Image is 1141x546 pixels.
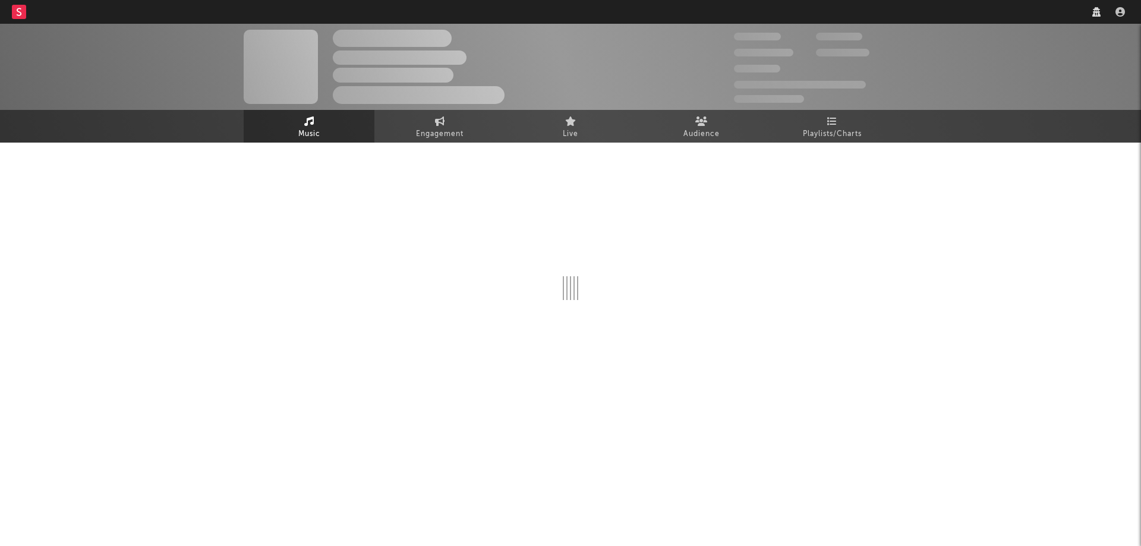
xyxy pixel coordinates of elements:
span: Engagement [416,127,464,141]
a: Playlists/Charts [767,110,897,143]
span: Audience [683,127,720,141]
a: Live [505,110,636,143]
span: 50 000 000 [734,49,793,56]
a: Engagement [374,110,505,143]
a: Audience [636,110,767,143]
span: 100 000 [734,65,780,72]
span: 100 000 [816,33,862,40]
span: Playlists/Charts [803,127,862,141]
span: Music [298,127,320,141]
span: 300 000 [734,33,781,40]
span: 50 000 000 Monthly Listeners [734,81,866,89]
span: Jump Score: 85.0 [734,95,804,103]
span: Live [563,127,578,141]
span: 1 000 000 [816,49,869,56]
a: Music [244,110,374,143]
